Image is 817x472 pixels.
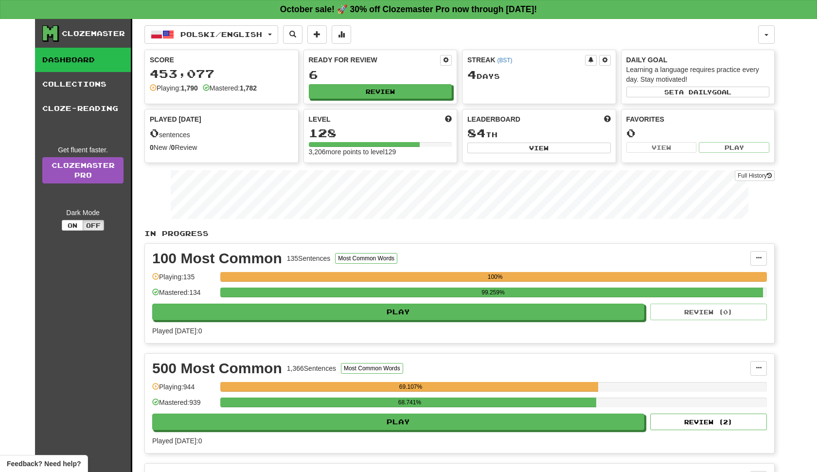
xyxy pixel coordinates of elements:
[445,114,452,124] span: Score more points to level up
[309,127,452,139] div: 128
[62,220,83,231] button: On
[152,327,202,335] span: Played [DATE]: 0
[150,68,293,80] div: 453,077
[626,114,770,124] div: Favorites
[62,29,125,38] div: Clozemaster
[467,126,486,140] span: 84
[83,220,104,231] button: Off
[650,414,767,430] button: Review (2)
[283,25,302,44] button: Search sentences
[467,69,611,81] div: Day s
[332,25,351,44] button: More stats
[203,83,257,93] div: Mastered:
[150,143,293,152] div: New / Review
[150,55,293,65] div: Score
[309,69,452,81] div: 6
[223,272,767,282] div: 100%
[35,72,131,96] a: Collections
[181,84,198,92] strong: 1,790
[287,363,336,373] div: 1,366 Sentences
[35,96,131,121] a: Cloze-Reading
[42,208,124,218] div: Dark Mode
[341,363,403,374] button: Most Common Words
[626,142,697,153] button: View
[150,83,198,93] div: Playing:
[309,55,441,65] div: Ready for Review
[144,25,278,44] button: Polski/English
[35,48,131,72] a: Dashboard
[467,114,520,124] span: Leaderboard
[7,459,81,469] span: Open feedback widget
[152,382,215,398] div: Playing: 944
[309,147,452,157] div: 3,206 more points to level 129
[699,142,769,153] button: Play
[223,288,763,297] div: 99.259%
[152,437,202,445] span: Played [DATE]: 0
[467,68,477,81] span: 4
[144,229,775,238] p: In Progress
[223,382,598,392] div: 69.107%
[152,304,644,320] button: Play
[42,145,124,155] div: Get fluent faster.
[467,127,611,140] div: th
[223,398,596,407] div: 68.741%
[626,55,770,65] div: Daily Goal
[171,144,175,151] strong: 0
[626,127,770,139] div: 0
[150,144,154,151] strong: 0
[280,4,537,14] strong: October sale! 🚀 30% off Clozemaster Pro now through [DATE]!
[309,84,452,99] button: Review
[650,304,767,320] button: Review (0)
[626,65,770,84] div: Learning a language requires practice every day. Stay motivated!
[309,114,331,124] span: Level
[307,25,327,44] button: Add sentence to collection
[467,55,585,65] div: Streak
[735,170,775,181] button: Full History
[240,84,257,92] strong: 1,782
[42,157,124,183] a: ClozemasterPro
[604,114,611,124] span: This week in points, UTC
[180,30,262,38] span: Polski / English
[467,143,611,153] button: View
[150,126,159,140] span: 0
[152,272,215,288] div: Playing: 135
[152,398,215,414] div: Mastered: 939
[152,288,215,304] div: Mastered: 134
[335,253,397,264] button: Most Common Words
[150,114,201,124] span: Played [DATE]
[679,89,712,95] span: a daily
[150,127,293,140] div: sentences
[626,87,770,97] button: Seta dailygoal
[152,251,282,266] div: 100 Most Common
[287,254,331,263] div: 135 Sentences
[152,414,644,430] button: Play
[152,361,282,376] div: 500 Most Common
[497,57,512,64] a: (BST)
